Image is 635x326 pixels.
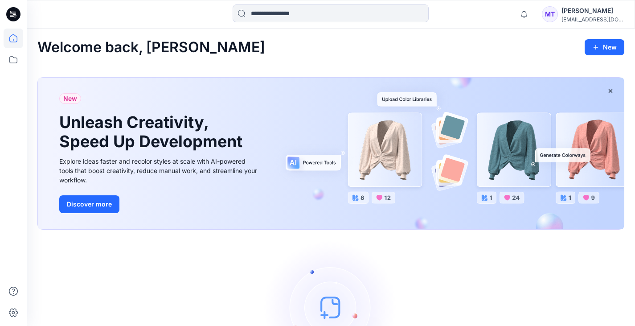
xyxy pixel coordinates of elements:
[59,113,246,151] h1: Unleash Creativity, Speed Up Development
[585,39,624,55] button: New
[542,6,558,22] div: MT
[63,93,77,104] span: New
[561,16,624,23] div: [EMAIL_ADDRESS][DOMAIN_NAME]
[561,5,624,16] div: [PERSON_NAME]
[59,195,119,213] button: Discover more
[59,157,260,185] div: Explore ideas faster and recolor styles at scale with AI-powered tools that boost creativity, red...
[59,195,260,213] a: Discover more
[37,39,265,56] h2: Welcome back, [PERSON_NAME]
